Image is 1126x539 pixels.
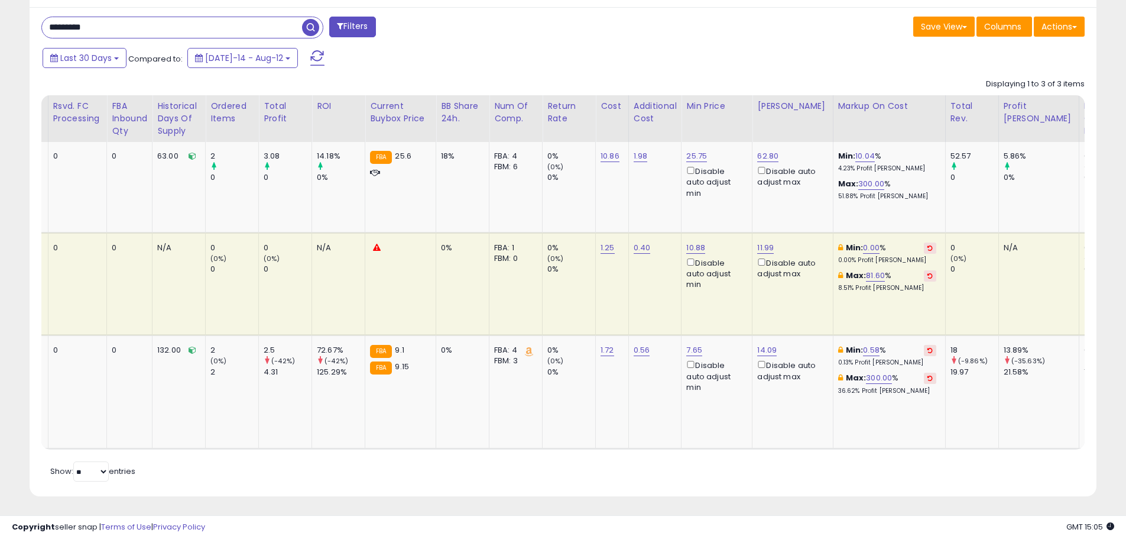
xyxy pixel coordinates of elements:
[838,150,856,162] b: Min:
[1004,243,1070,253] div: N/A
[866,270,885,282] a: 81.60
[1004,172,1079,183] div: 0%
[547,162,564,172] small: (0%)
[757,256,823,279] div: Disable auto adjust max
[913,17,975,37] button: Save View
[846,372,867,383] b: Max:
[950,264,998,275] div: 0
[838,345,936,367] div: %
[634,100,677,125] div: Additional Cost
[187,48,298,68] button: [DATE]-14 - Aug-12
[112,151,143,162] div: 0
[264,100,307,125] div: Total Profit
[210,100,254,125] div: Ordered Items
[395,150,411,162] span: 25.6
[757,150,778,162] a: 62.80
[686,100,747,112] div: Min Price
[317,151,365,162] div: 14.18%
[547,243,595,253] div: 0%
[547,100,590,125] div: Return Rate
[1066,521,1114,532] span: 2025-09-12 15:05 GMT
[1084,162,1101,172] small: (0%)
[950,100,994,125] div: Total Rev.
[153,521,205,532] a: Privacy Policy
[370,362,392,375] small: FBA
[494,356,533,366] div: FBM: 3
[838,151,936,173] div: %
[264,243,311,253] div: 0
[12,522,205,533] div: seller snap | |
[12,521,55,532] strong: Copyright
[157,100,200,137] div: Historical Days Of Supply
[264,367,311,377] div: 4.31
[53,345,98,356] div: 0
[128,53,183,64] span: Compared to:
[317,367,365,377] div: 125.29%
[838,243,936,264] div: %
[210,367,258,377] div: 2
[494,162,533,172] div: FBM: 6
[112,243,143,253] div: 0
[395,361,409,372] span: 9.15
[838,270,936,292] div: %
[547,356,564,366] small: (0%)
[494,253,533,264] div: FBM: 0
[601,344,614,356] a: 1.72
[112,100,147,137] div: FBA inbound Qty
[317,345,365,356] div: 72.67%
[317,100,360,112] div: ROI
[838,359,936,367] p: 0.13% Profit [PERSON_NAME]
[210,243,258,253] div: 0
[866,372,892,384] a: 300.00
[757,344,777,356] a: 14.09
[370,151,392,164] small: FBA
[370,100,431,125] div: Current Buybox Price
[157,345,196,356] div: 132.00
[863,344,880,356] a: 0.58
[846,242,864,253] b: Min:
[264,264,311,275] div: 0
[958,356,988,366] small: (-9.86%)
[547,264,595,275] div: 0%
[1004,151,1079,162] div: 5.86%
[441,151,480,162] div: 18%
[986,79,1085,90] div: Displaying 1 to 3 of 3 items
[43,48,126,68] button: Last 30 Days
[950,243,998,253] div: 0
[634,150,648,162] a: 1.98
[50,466,135,477] span: Show: entries
[325,356,348,366] small: (-42%)
[1004,100,1074,125] div: Profit [PERSON_NAME]
[547,367,595,377] div: 0%
[1034,17,1085,37] button: Actions
[976,17,1032,37] button: Columns
[547,151,595,162] div: 0%
[757,359,823,382] div: Disable auto adjust max
[833,95,945,142] th: The percentage added to the cost of goods (COGS) that forms the calculator for Min & Max prices.
[317,243,356,253] div: N/A
[370,345,392,358] small: FBA
[317,172,365,183] div: 0%
[601,100,624,112] div: Cost
[1084,254,1101,263] small: (0%)
[1004,345,1079,356] div: 13.89%
[210,356,227,366] small: (0%)
[264,172,311,183] div: 0
[60,52,112,64] span: Last 30 Days
[838,100,940,112] div: Markup on Cost
[112,345,143,356] div: 0
[950,254,967,263] small: (0%)
[846,270,867,281] b: Max:
[264,151,311,162] div: 3.08
[157,151,196,162] div: 63.00
[210,264,258,275] div: 0
[757,242,774,254] a: 11.99
[634,242,651,254] a: 0.40
[210,254,227,263] small: (0%)
[264,254,280,263] small: (0%)
[547,254,564,263] small: (0%)
[984,21,1021,33] span: Columns
[686,359,743,393] div: Disable auto adjust min
[547,345,595,356] div: 0%
[547,172,595,183] div: 0%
